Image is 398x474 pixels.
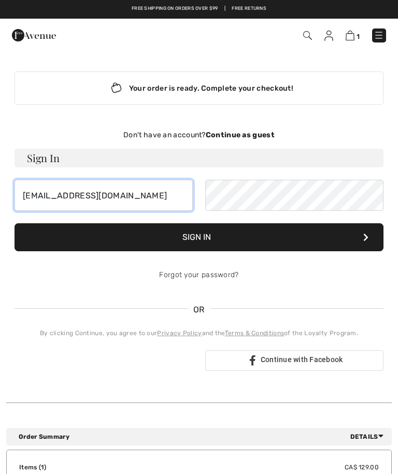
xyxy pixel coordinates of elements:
[206,131,275,139] strong: Continue as guest
[15,328,383,338] div: By clicking Continue, you agree to our and the of the Loyalty Program.
[15,130,383,140] div: Don't have an account?
[132,5,218,12] a: Free shipping on orders over $99
[303,31,312,40] img: Search
[157,329,202,337] a: Privacy Policy
[324,31,333,41] img: My Info
[188,304,210,316] span: OR
[374,30,384,40] img: Menu
[350,432,388,441] span: Details
[159,270,238,279] a: Forgot your password?
[346,31,354,40] img: Shopping Bag
[225,329,284,337] a: Terms & Conditions
[261,355,343,364] span: Continue with Facebook
[25,349,182,372] div: Sign in with Google. Opens in new tab
[15,180,193,211] input: E-mail
[224,5,225,12] span: |
[19,432,388,441] div: Order Summary
[232,5,266,12] a: Free Returns
[12,25,56,46] img: 1ère Avenue
[12,31,56,39] a: 1ère Avenue
[19,463,150,472] td: Items ( )
[41,464,44,471] span: 1
[357,33,360,40] span: 1
[205,350,383,371] a: Continue with Facebook
[15,223,383,251] button: Sign In
[346,30,360,41] a: 1
[15,149,383,167] h3: Sign In
[20,349,188,372] iframe: Sign in with Google Button
[15,71,383,105] div: Your order is ready. Complete your checkout!
[150,463,379,472] td: CA$ 129.00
